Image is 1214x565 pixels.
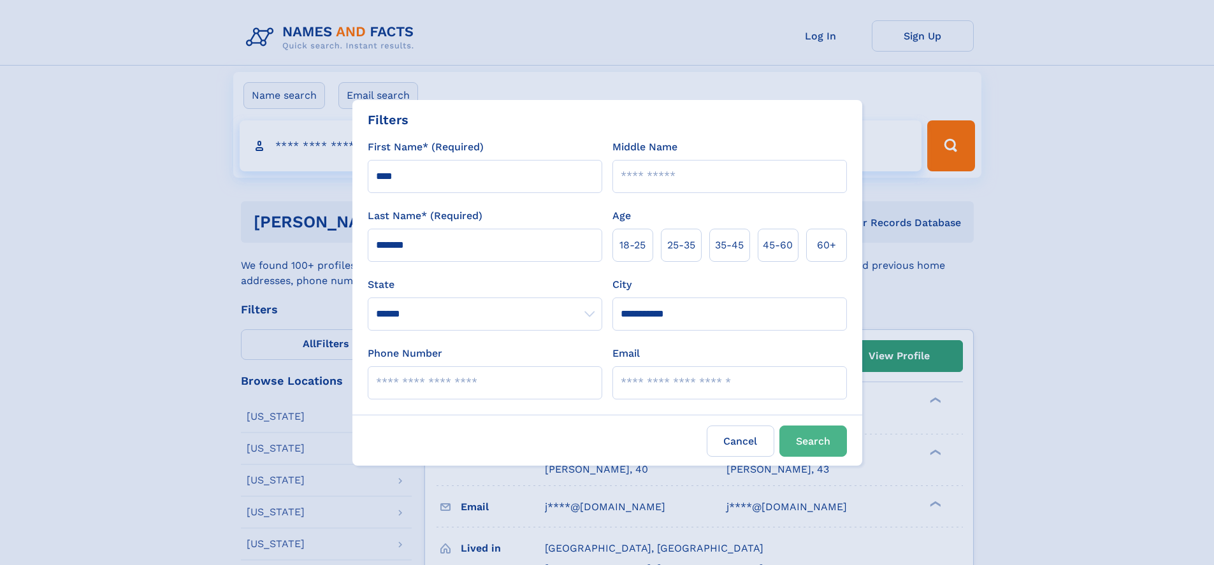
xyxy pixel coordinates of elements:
[707,426,774,457] label: Cancel
[715,238,744,253] span: 35‑45
[368,208,482,224] label: Last Name* (Required)
[763,238,793,253] span: 45‑60
[817,238,836,253] span: 60+
[368,277,602,292] label: State
[667,238,695,253] span: 25‑35
[612,139,677,155] label: Middle Name
[619,238,646,253] span: 18‑25
[368,139,484,155] label: First Name* (Required)
[612,208,631,224] label: Age
[368,110,408,129] div: Filters
[612,277,632,292] label: City
[368,346,442,361] label: Phone Number
[779,426,847,457] button: Search
[612,346,640,361] label: Email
